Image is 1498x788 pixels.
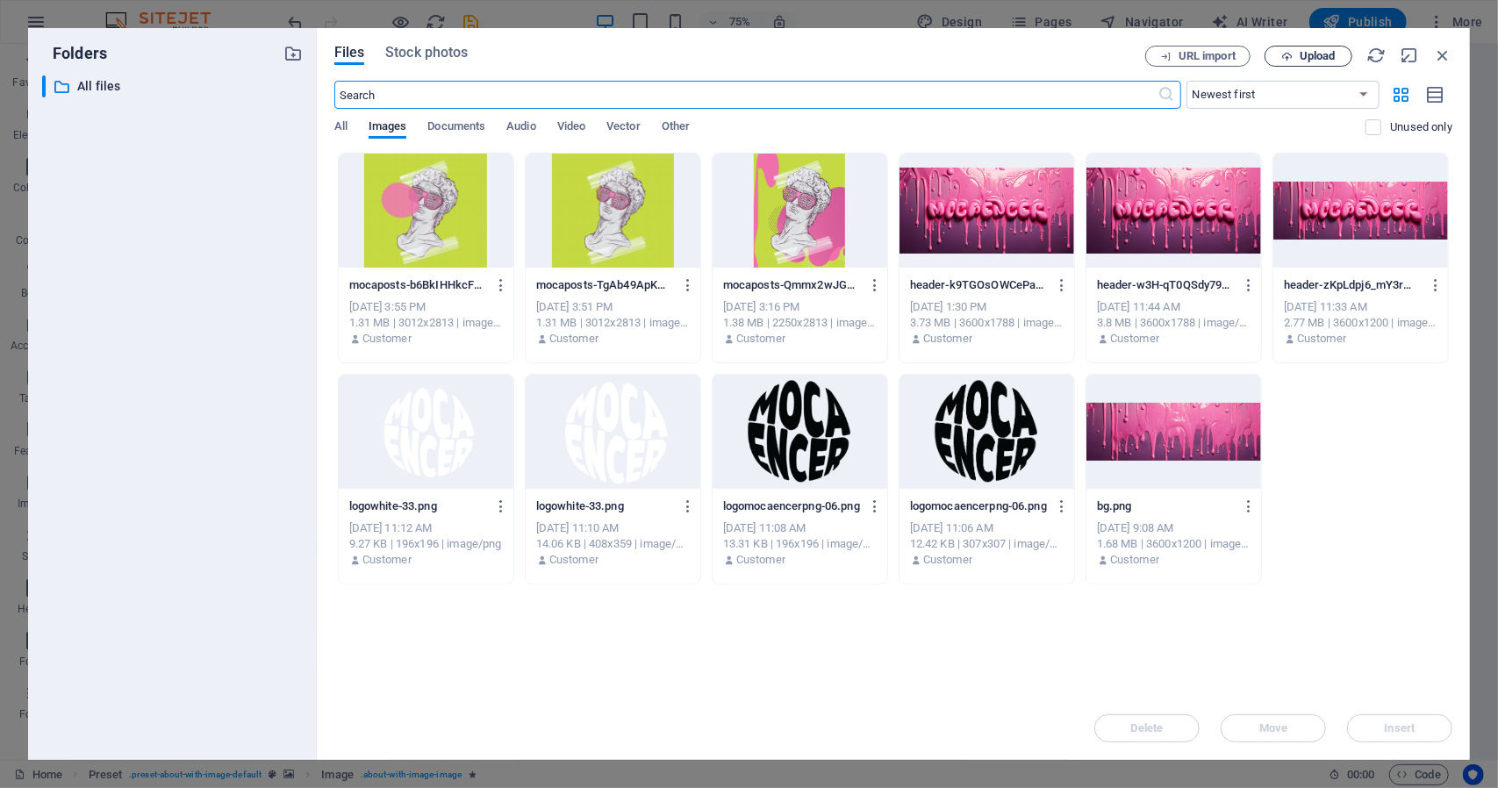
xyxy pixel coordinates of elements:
[1265,46,1352,67] button: Upload
[349,520,503,536] div: [DATE] 11:12 AM
[910,498,1048,514] p: logomocaencerpng-06.png
[1097,277,1235,293] p: header-w3H-qT0QSdy798bj3d8axA.png
[910,299,1064,315] div: [DATE] 1:30 PM
[723,299,877,315] div: [DATE] 3:16 PM
[1284,315,1437,331] div: 2.77 MB | 3600x1200 | image/png
[1297,331,1346,347] p: Customer
[736,552,785,568] p: Customer
[549,552,598,568] p: Customer
[1097,315,1251,331] div: 3.8 MB | 3600x1788 | image/png
[1110,552,1159,568] p: Customer
[1110,331,1159,347] p: Customer
[923,552,972,568] p: Customer
[283,44,303,63] i: Create new folder
[349,536,503,552] div: 9.27 KB | 196x196 | image/png
[923,331,972,347] p: Customer
[1179,51,1236,61] span: URL import
[369,116,407,140] span: Images
[349,299,503,315] div: [DATE] 3:55 PM
[1097,520,1251,536] div: [DATE] 9:08 AM
[1433,46,1452,65] i: Close
[536,536,690,552] div: 14.06 KB | 408x359 | image/png
[506,116,535,140] span: Audio
[536,498,674,514] p: logowhite-33.png
[1366,46,1386,65] i: Reload
[334,42,365,63] span: Files
[77,76,270,97] p: All files
[536,299,690,315] div: [DATE] 3:51 PM
[1097,299,1251,315] div: [DATE] 11:44 AM
[736,331,785,347] p: Customer
[536,315,690,331] div: 1.31 MB | 3012x2813 | image/png
[334,81,1158,109] input: Search
[910,536,1064,552] div: 12.42 KB | 307x307 | image/png
[557,116,585,140] span: Video
[42,75,46,97] div: ​
[1097,498,1235,514] p: bg.png
[606,116,641,140] span: Vector
[1145,46,1251,67] button: URL import
[1400,46,1419,65] i: Minimize
[723,315,877,331] div: 1.38 MB | 2250x2813 | image/png
[536,277,674,293] p: mocaposts-TgAb49ApKQU30yzf6ZbGRg.png
[910,315,1064,331] div: 3.73 MB | 3600x1788 | image/png
[1284,299,1437,315] div: [DATE] 11:33 AM
[42,42,107,65] p: Folders
[723,536,877,552] div: 13.31 KB | 196x196 | image/png
[427,116,485,140] span: Documents
[1097,536,1251,552] div: 1.68 MB | 3600x1200 | image/png
[362,331,412,347] p: Customer
[1390,119,1452,135] p: Displays only files that are not in use on the website. Files added during this session can still...
[362,552,412,568] p: Customer
[1300,51,1336,61] span: Upload
[349,315,503,331] div: 1.31 MB | 3012x2813 | image/png
[910,520,1064,536] div: [DATE] 11:06 AM
[723,277,861,293] p: mocaposts-Qmmx2wJGWcGWVG-xVSXlhA.png
[349,277,487,293] p: mocaposts-b6BkIHHkcFu63xZDF8BEkw.png
[662,116,690,140] span: Other
[723,520,877,536] div: [DATE] 11:08 AM
[334,116,348,140] span: All
[910,277,1048,293] p: header-k9TGOsOWCePaHWB2cJYceA.png
[549,331,598,347] p: Customer
[1284,277,1422,293] p: header-zKpLdpj6_mY3rm97G6-aIw.png
[536,520,690,536] div: [DATE] 11:10 AM
[349,498,487,514] p: logowhite-33.png
[385,42,468,63] span: Stock photos
[723,498,861,514] p: logomocaencerpng-06.png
